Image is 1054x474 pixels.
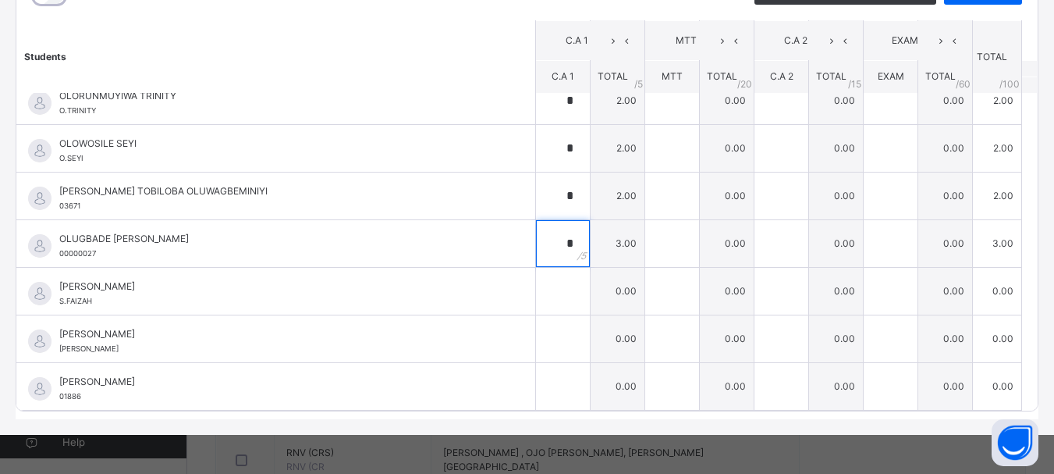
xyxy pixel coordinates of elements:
td: 0.00 [700,315,754,362]
td: 2.00 [591,77,645,124]
span: 01886 [59,392,81,401]
td: 2.00 [591,124,645,172]
span: [PERSON_NAME] [59,280,500,294]
button: Open asap [992,419,1038,466]
span: O.TRINITY [59,106,96,115]
span: / 60 [956,77,971,91]
td: 0.00 [700,124,754,172]
span: [PERSON_NAME] [59,344,119,353]
td: 0.00 [591,362,645,410]
img: default.svg [28,377,51,401]
td: 2.00 [973,172,1022,219]
span: / 20 [737,77,752,91]
span: TOTAL [598,70,628,82]
td: 0.00 [809,219,864,267]
span: [PERSON_NAME] [59,375,500,389]
span: C.A 2 [770,70,793,82]
td: 0.00 [918,124,973,172]
td: 0.00 [809,267,864,315]
td: 0.00 [809,124,864,172]
span: OLORUNMUYIWA TRINITY [59,89,500,103]
td: 0.00 [918,267,973,315]
td: 2.00 [973,124,1022,172]
td: 0.00 [700,219,754,267]
span: C.A 1 [552,70,574,82]
span: / 5 [634,77,643,91]
span: C.A 1 [548,34,606,48]
span: / 15 [848,77,861,91]
img: default.svg [28,234,51,258]
td: 0.00 [700,362,754,410]
span: [PERSON_NAME] [59,327,500,341]
td: 0.00 [918,362,973,410]
td: 0.00 [809,315,864,362]
span: OLOWOSILE SEYI [59,137,500,151]
img: default.svg [28,139,51,162]
th: TOTAL [973,20,1022,93]
span: EXAM [878,70,904,82]
span: S.FAIZAH [59,297,92,305]
td: 0.00 [700,77,754,124]
span: 00000027 [59,249,96,258]
td: 3.00 [591,219,645,267]
td: 3.00 [973,219,1022,267]
td: 2.00 [591,172,645,219]
td: 0.00 [700,267,754,315]
span: Students [24,50,66,62]
td: 0.00 [973,315,1022,362]
td: 0.00 [918,77,973,124]
td: 0.00 [591,315,645,362]
td: 0.00 [809,77,864,124]
td: 0.00 [918,315,973,362]
span: OLUGBADE [PERSON_NAME] [59,232,500,246]
span: TOTAL [707,70,737,82]
span: O.SEYI [59,154,83,162]
td: 0.00 [973,267,1022,315]
span: MTT [662,70,683,82]
img: default.svg [28,282,51,305]
td: 0.00 [700,172,754,219]
img: default.svg [28,187,51,210]
td: 0.00 [918,219,973,267]
span: EXAM [875,34,934,48]
td: 0.00 [973,362,1022,410]
span: MTT [657,34,715,48]
span: TOTAL [925,70,956,82]
span: TOTAL [816,70,846,82]
td: 0.00 [918,172,973,219]
span: C.A 2 [766,34,825,48]
span: [PERSON_NAME] TOBILOBA OLUWAGBEMINIYI [59,184,500,198]
img: default.svg [28,91,51,115]
span: 03671 [59,201,80,210]
td: 2.00 [973,77,1022,124]
img: default.svg [28,330,51,353]
td: 0.00 [809,362,864,410]
span: /100 [999,77,1020,91]
td: 0.00 [809,172,864,219]
td: 0.00 [591,267,645,315]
